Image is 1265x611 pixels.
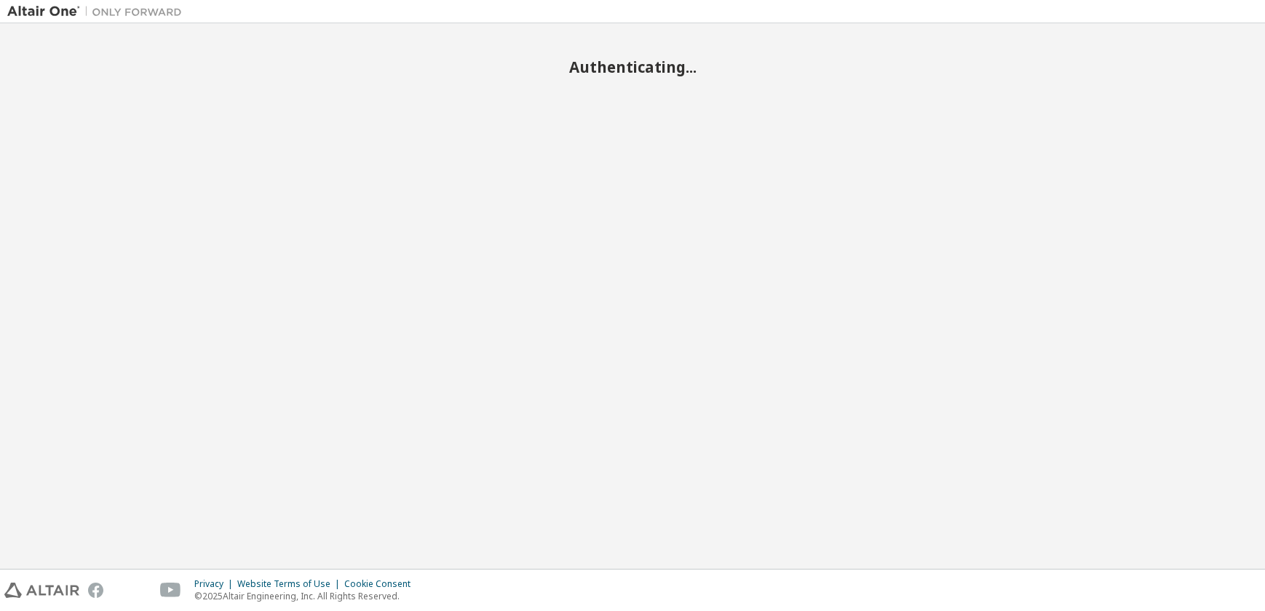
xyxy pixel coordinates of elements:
[194,578,237,590] div: Privacy
[237,578,344,590] div: Website Terms of Use
[344,578,419,590] div: Cookie Consent
[88,583,103,598] img: facebook.svg
[7,57,1258,76] h2: Authenticating...
[160,583,181,598] img: youtube.svg
[194,590,419,602] p: © 2025 Altair Engineering, Inc. All Rights Reserved.
[4,583,79,598] img: altair_logo.svg
[7,4,189,19] img: Altair One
